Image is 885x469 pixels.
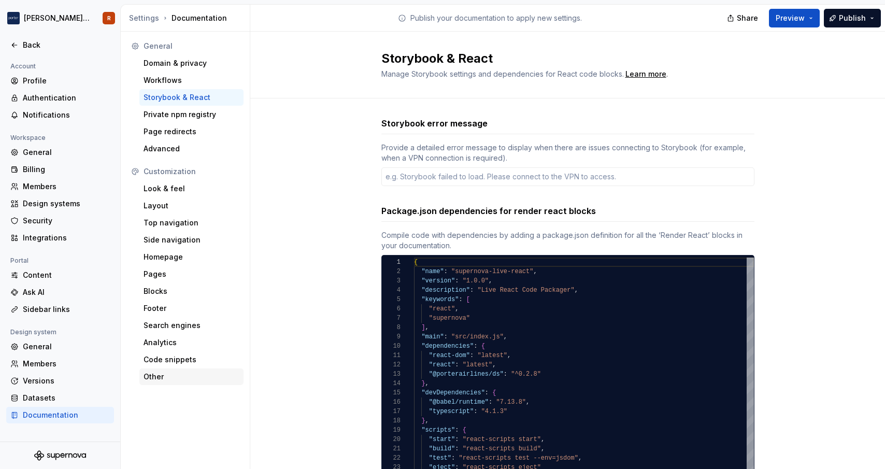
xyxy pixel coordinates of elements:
a: Authentication [6,90,114,106]
span: "devDependencies" [421,389,484,396]
div: 7 [382,314,401,323]
button: Share [722,9,765,27]
a: Search engines [139,317,244,334]
div: Search engines [144,320,239,331]
a: General [6,338,114,355]
div: Page redirects [144,126,239,137]
a: Other [139,368,244,385]
span: "build" [429,445,454,452]
a: Workflows [139,72,244,89]
span: Manage Storybook settings and dependencies for React code blocks. [381,69,624,78]
span: , [489,277,492,285]
div: Notifications [23,110,110,120]
div: 1 [382,258,401,267]
span: : [489,399,492,406]
div: Look & feel [144,183,239,194]
div: [PERSON_NAME] Airlines [24,13,90,23]
span: : [503,371,507,378]
div: Versions [23,376,110,386]
div: Integrations [23,233,110,243]
span: "^0.2.8" [511,371,541,378]
span: "react-dom" [429,352,469,359]
a: Billing [6,161,114,178]
span: "scripts" [421,427,455,434]
span: : [474,343,477,350]
div: Footer [144,303,239,314]
div: Members [23,181,110,192]
span: } [421,417,425,424]
span: "supernova" [429,315,469,322]
div: Advanced [144,144,239,154]
div: Homepage [144,252,239,262]
div: Documentation [129,13,246,23]
div: 16 [382,397,401,407]
a: Notifications [6,107,114,123]
div: Storybook & React [144,92,239,103]
span: , [425,324,429,331]
span: { [462,427,466,434]
h3: Package.json dependencies for render react blocks [381,205,596,217]
span: : [451,454,455,462]
div: 10 [382,342,401,351]
div: Customization [144,166,239,177]
span: , [526,399,530,406]
div: Analytics [144,337,239,348]
span: { [481,343,484,350]
svg: Supernova Logo [34,450,86,461]
span: "Live React Code Packager" [477,287,574,294]
span: "name" [421,268,444,275]
span: , [540,436,544,443]
a: Page redirects [139,123,244,140]
span: { [492,389,496,396]
a: Design systems [6,195,114,212]
div: Pages [144,269,239,279]
span: "7.13.8" [496,399,526,406]
span: : [470,352,474,359]
span: "@babel/runtime" [429,399,488,406]
p: Publish your documentation to apply new settings. [410,13,582,23]
a: Side navigation [139,232,244,248]
div: Side navigation [144,235,239,245]
a: Learn more [625,69,666,79]
a: Integrations [6,230,114,246]
span: [ [466,296,469,303]
div: 3 [382,276,401,286]
button: Settings [129,13,159,23]
div: Domain & privacy [144,58,239,68]
div: Other [144,372,239,382]
span: "test" [429,454,451,462]
div: 4 [382,286,401,295]
span: , [578,454,581,462]
span: } [421,380,425,387]
a: Blocks [139,283,244,300]
a: Code snippets [139,351,244,368]
div: Blocks [144,286,239,296]
a: Back [6,37,114,53]
div: Documentation [23,410,110,420]
div: Provide a detailed error message to display when there are issues connecting to Storybook (for ex... [381,143,754,163]
a: Documentation [6,407,114,423]
div: Security [23,216,110,226]
a: Sidebar links [6,301,114,318]
a: Storybook & React [139,89,244,106]
span: "react" [429,305,454,312]
span: Preview [776,13,805,23]
span: : [444,268,447,275]
h3: Storybook error message [381,117,488,130]
span: "react" [429,361,454,368]
a: Footer [139,300,244,317]
span: , [425,380,429,387]
span: , [455,305,459,312]
button: [PERSON_NAME] AirlinesR [2,7,118,30]
span: "1.0.0" [462,277,488,285]
span: "react-scripts build" [462,445,540,452]
a: General [6,144,114,161]
a: Private npm registry [139,106,244,123]
span: "version" [421,277,455,285]
div: Back [23,40,110,50]
span: "react-scripts start" [462,436,540,443]
span: "dependencies" [421,343,474,350]
span: "latest" [477,352,507,359]
a: Members [6,178,114,195]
